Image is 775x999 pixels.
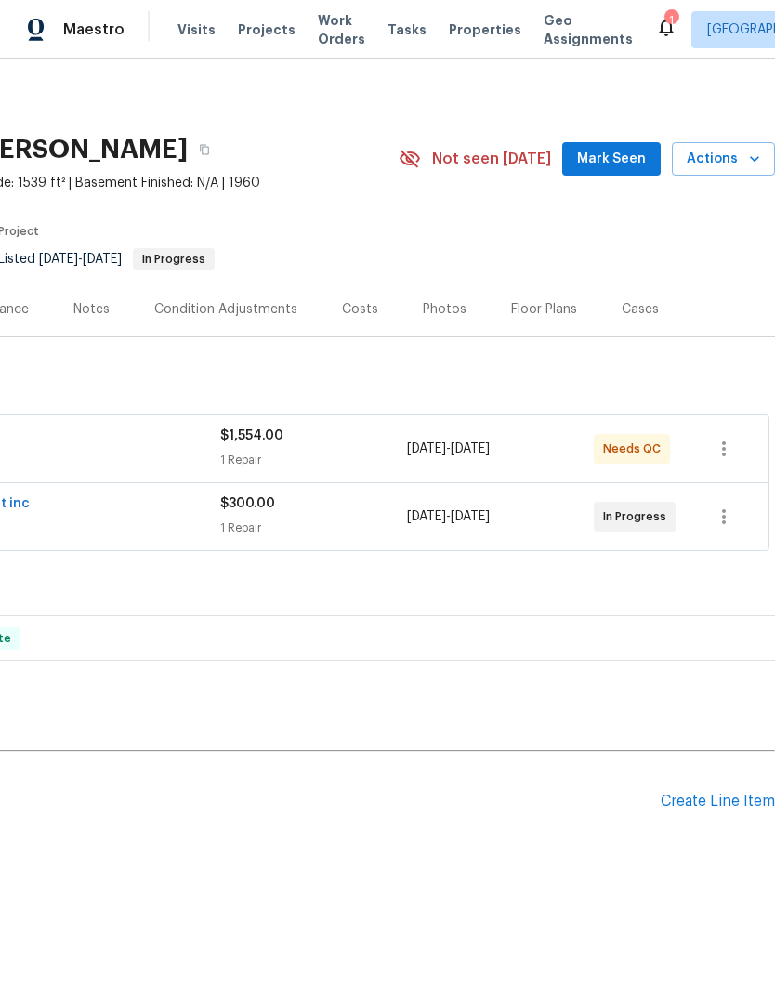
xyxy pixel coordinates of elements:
[603,507,674,526] span: In Progress
[220,497,275,510] span: $300.00
[73,300,110,319] div: Notes
[220,451,407,469] div: 1 Repair
[622,300,659,319] div: Cases
[451,510,490,523] span: [DATE]
[664,11,677,30] div: 1
[39,253,122,266] span: -
[154,300,297,319] div: Condition Adjustments
[220,429,283,442] span: $1,554.00
[661,793,775,810] div: Create Line Item
[451,442,490,455] span: [DATE]
[432,150,551,168] span: Not seen [DATE]
[407,442,446,455] span: [DATE]
[387,23,427,36] span: Tasks
[544,11,633,48] span: Geo Assignments
[135,254,213,265] span: In Progress
[342,300,378,319] div: Costs
[220,519,407,537] div: 1 Repair
[562,142,661,177] button: Mark Seen
[449,20,521,39] span: Properties
[407,440,490,458] span: -
[407,510,446,523] span: [DATE]
[318,11,365,48] span: Work Orders
[687,148,760,171] span: Actions
[63,20,125,39] span: Maestro
[238,20,296,39] span: Projects
[39,253,78,266] span: [DATE]
[423,300,466,319] div: Photos
[177,20,216,39] span: Visits
[188,133,221,166] button: Copy Address
[603,440,668,458] span: Needs QC
[577,148,646,171] span: Mark Seen
[83,253,122,266] span: [DATE]
[672,142,775,177] button: Actions
[511,300,577,319] div: Floor Plans
[407,507,490,526] span: -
